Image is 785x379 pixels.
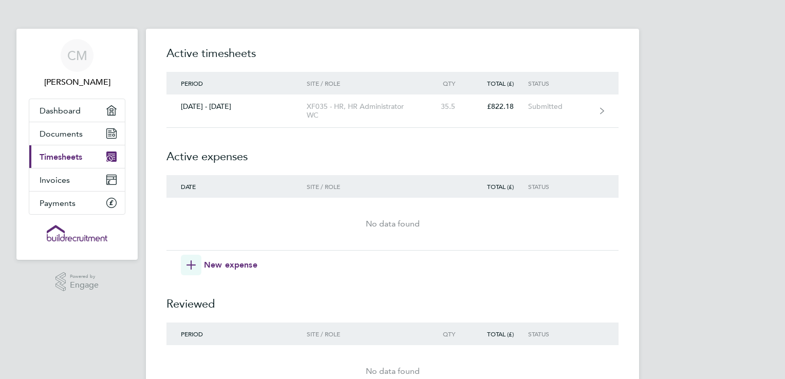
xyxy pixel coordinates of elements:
[55,272,99,292] a: Powered byEngage
[166,94,619,128] a: [DATE] - [DATE]XF035 - HR, HR Administrator WC35.5£822.18Submitted
[70,281,99,290] span: Engage
[40,106,81,116] span: Dashboard
[528,80,591,87] div: Status
[70,272,99,281] span: Powered by
[29,192,125,214] a: Payments
[29,39,125,88] a: CM[PERSON_NAME]
[307,183,424,190] div: Site / Role
[528,183,591,190] div: Status
[166,128,619,175] h2: Active expenses
[528,102,591,111] div: Submitted
[29,168,125,191] a: Invoices
[181,330,203,338] span: Period
[47,225,107,241] img: buildrec-logo-retina.png
[166,45,619,72] h2: Active timesheets
[424,80,470,87] div: Qty
[166,218,619,230] div: No data found
[166,183,307,190] div: Date
[29,145,125,168] a: Timesheets
[181,79,203,87] span: Period
[40,152,82,162] span: Timesheets
[166,275,619,323] h2: Reviewed
[16,29,138,260] nav: Main navigation
[67,49,87,62] span: CM
[181,255,257,275] button: New expense
[29,122,125,145] a: Documents
[166,365,619,377] div: No data found
[204,259,257,271] span: New expense
[528,330,591,337] div: Status
[307,102,424,120] div: XF035 - HR, HR Administrator WC
[470,330,528,337] div: Total (£)
[29,99,125,122] a: Dashboard
[307,80,424,87] div: Site / Role
[40,129,83,139] span: Documents
[29,76,125,88] span: Chevonne Mccann
[470,80,528,87] div: Total (£)
[424,102,470,111] div: 35.5
[470,102,528,111] div: £822.18
[40,175,70,185] span: Invoices
[470,183,528,190] div: Total (£)
[29,225,125,241] a: Go to home page
[307,330,424,337] div: Site / Role
[40,198,76,208] span: Payments
[166,102,307,111] div: [DATE] - [DATE]
[424,330,470,337] div: Qty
